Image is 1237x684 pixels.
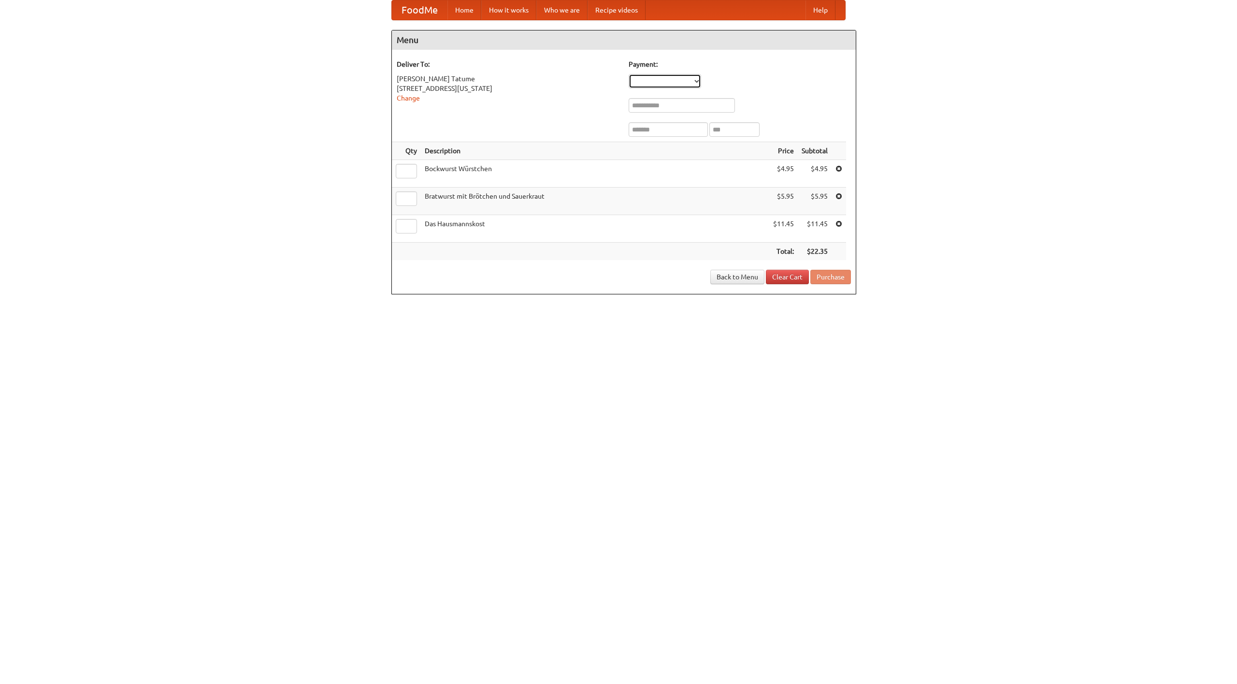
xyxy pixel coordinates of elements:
[421,142,769,160] th: Description
[769,188,798,215] td: $5.95
[798,243,832,261] th: $22.35
[769,142,798,160] th: Price
[392,0,447,20] a: FoodMe
[421,188,769,215] td: Bratwurst mit Brötchen und Sauerkraut
[769,160,798,188] td: $4.95
[397,74,619,84] div: [PERSON_NAME] Tatume
[588,0,646,20] a: Recipe videos
[392,30,856,50] h4: Menu
[766,270,809,284] a: Clear Cart
[397,59,619,69] h5: Deliver To:
[421,160,769,188] td: Bockwurst Würstchen
[798,188,832,215] td: $5.95
[536,0,588,20] a: Who we are
[769,215,798,243] td: $11.45
[810,270,851,284] button: Purchase
[629,59,851,69] h5: Payment:
[798,142,832,160] th: Subtotal
[481,0,536,20] a: How it works
[392,142,421,160] th: Qty
[421,215,769,243] td: Das Hausmannskost
[805,0,835,20] a: Help
[447,0,481,20] a: Home
[769,243,798,261] th: Total:
[397,94,420,102] a: Change
[798,215,832,243] td: $11.45
[710,270,764,284] a: Back to Menu
[397,84,619,93] div: [STREET_ADDRESS][US_STATE]
[798,160,832,188] td: $4.95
